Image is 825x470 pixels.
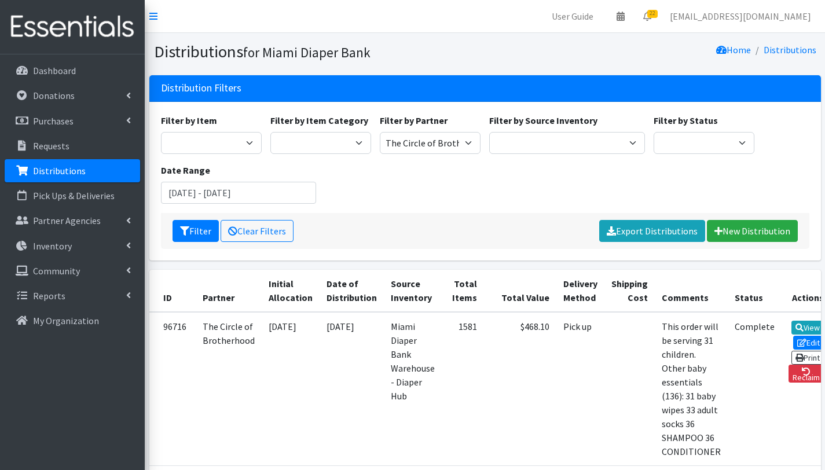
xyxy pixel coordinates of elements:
td: [DATE] [320,312,384,466]
a: Pick Ups & Deliveries [5,184,140,207]
th: ID [149,270,196,312]
label: Filter by Source Inventory [489,113,597,127]
td: $468.10 [484,312,556,466]
a: Clear Filters [221,220,294,242]
a: Reports [5,284,140,307]
p: Pick Ups & Deliveries [33,190,115,201]
button: Filter [173,220,219,242]
th: Initial Allocation [262,270,320,312]
th: Status [728,270,782,312]
a: View [791,321,824,335]
td: Complete [728,312,782,466]
p: Distributions [33,165,86,177]
td: Miami Diaper Bank Warehouse - Diaper Hub [384,312,442,466]
p: Purchases [33,115,74,127]
a: [EMAIL_ADDRESS][DOMAIN_NAME] [661,5,820,28]
h1: Distributions [154,42,481,62]
label: Date Range [161,163,210,177]
p: Inventory [33,240,72,252]
a: Purchases [5,109,140,133]
a: Partner Agencies [5,209,140,232]
a: User Guide [542,5,603,28]
a: Home [716,44,751,56]
a: Distributions [5,159,140,182]
a: Distributions [764,44,816,56]
th: Partner [196,270,262,312]
td: Pick up [556,312,604,466]
p: Requests [33,140,69,152]
a: Export Distributions [599,220,705,242]
a: Edit [793,336,824,350]
p: Reports [33,290,65,302]
label: Filter by Partner [380,113,448,127]
label: Filter by Status [654,113,718,127]
th: Date of Distribution [320,270,384,312]
a: 22 [634,5,661,28]
span: 22 [647,10,658,18]
a: Community [5,259,140,282]
label: Filter by Item [161,113,217,127]
a: Requests [5,134,140,157]
a: Reclaim [789,365,824,383]
img: HumanEssentials [5,8,140,46]
th: Total Items [442,270,484,312]
td: [DATE] [262,312,320,466]
a: Donations [5,84,140,107]
th: Total Value [484,270,556,312]
th: Delivery Method [556,270,604,312]
p: Community [33,265,80,277]
a: New Distribution [707,220,798,242]
td: This order will be serving 31 children. Other baby essentials (136): 31 baby wipes 33 adult socks... [655,312,728,466]
td: The Circle of Brotherhood [196,312,262,466]
a: Dashboard [5,59,140,82]
h3: Distribution Filters [161,82,241,94]
input: January 1, 2011 - December 31, 2011 [161,182,317,204]
label: Filter by Item Category [270,113,368,127]
td: 1581 [442,312,484,466]
a: My Organization [5,309,140,332]
th: Comments [655,270,728,312]
td: 96716 [149,312,196,466]
p: Dashboard [33,65,76,76]
a: Inventory [5,234,140,258]
small: for Miami Diaper Bank [243,44,371,61]
a: Print [791,351,824,365]
p: My Organization [33,315,99,326]
p: Partner Agencies [33,215,101,226]
th: Shipping Cost [604,270,655,312]
p: Donations [33,90,75,101]
th: Source Inventory [384,270,442,312]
